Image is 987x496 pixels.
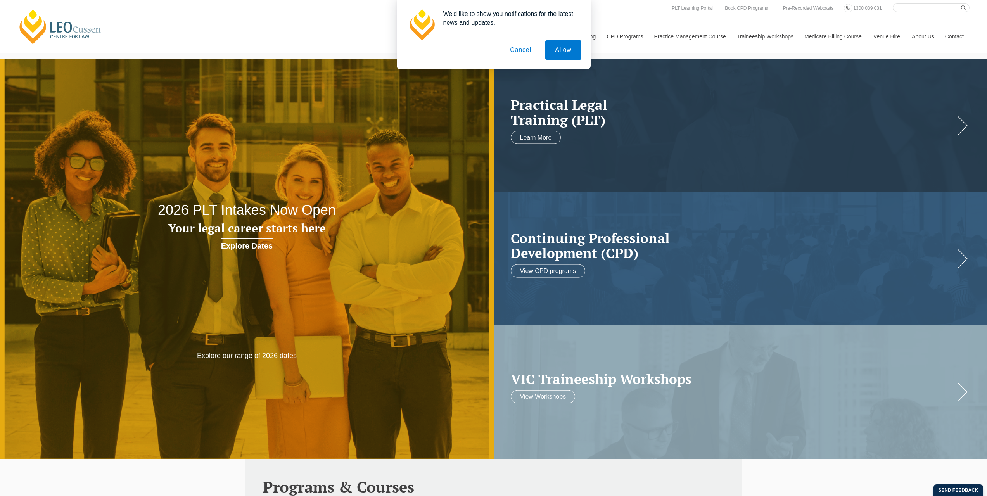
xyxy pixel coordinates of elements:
h2: Programs & Courses [263,478,724,495]
h2: 2026 PLT Intakes Now Open [99,202,395,218]
div: We'd like to show you notifications for the latest news and updates. [437,9,581,27]
h2: Practical Legal Training (PLT) [511,97,955,127]
img: notification icon [406,9,437,40]
a: View CPD programs [511,264,586,277]
a: VIC Traineeship Workshops [511,371,955,386]
a: Learn More [511,131,561,144]
a: Continuing ProfessionalDevelopment (CPD) [511,230,955,260]
a: Explore Dates [221,238,273,254]
button: Cancel [500,40,541,60]
p: Explore our range of 2026 dates [148,351,346,360]
a: Practical LegalTraining (PLT) [511,97,955,127]
h3: Your legal career starts here [99,222,395,235]
h2: Continuing Professional Development (CPD) [511,230,955,260]
button: Allow [545,40,581,60]
a: View Workshops [511,390,576,403]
